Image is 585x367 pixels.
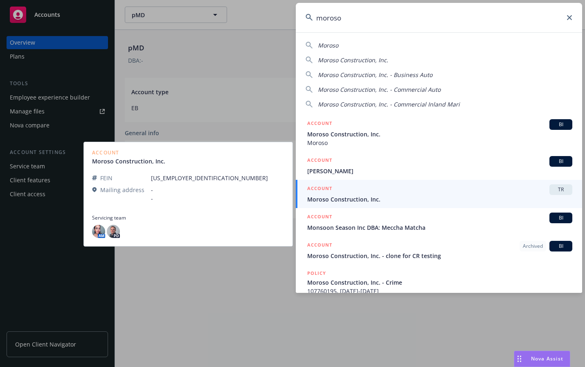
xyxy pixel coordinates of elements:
[318,41,338,49] span: Moroso
[523,242,543,250] span: Archived
[307,278,572,287] span: Moroso Construction, Inc. - Crime
[296,152,582,180] a: ACCOUNTBI[PERSON_NAME]
[307,223,572,232] span: Monsoon Season Inc DBA: Meccha Matcha
[318,100,460,108] span: Moroso Construction, Inc. - Commercial Inland Mari
[307,119,332,129] h5: ACCOUNT
[296,3,582,32] input: Search...
[553,186,569,193] span: TR
[307,167,572,175] span: [PERSON_NAME]
[296,236,582,265] a: ACCOUNTArchivedBIMoroso Construction, Inc. - clone for CR testing
[553,158,569,165] span: BI
[553,242,569,250] span: BI
[514,351,570,367] button: Nova Assist
[296,265,582,300] a: POLICYMoroso Construction, Inc. - Crime107760195, [DATE]-[DATE]
[307,195,572,204] span: Moroso Construction, Inc.
[553,121,569,128] span: BI
[307,287,572,295] span: 107760195, [DATE]-[DATE]
[318,86,441,93] span: Moroso Construction, Inc. - Commercial Auto
[553,214,569,222] span: BI
[307,184,332,194] h5: ACCOUNT
[514,351,524,367] div: Drag to move
[307,241,332,251] h5: ACCOUNT
[296,115,582,152] a: ACCOUNTBIMoroso Construction, Inc.Moroso
[307,269,326,277] h5: POLICY
[531,355,563,362] span: Nova Assist
[307,156,332,166] h5: ACCOUNT
[307,138,572,147] span: Moroso
[296,180,582,208] a: ACCOUNTTRMoroso Construction, Inc.
[318,56,388,64] span: Moroso Construction, Inc.
[307,130,572,138] span: Moroso Construction, Inc.
[318,71,432,79] span: Moroso Construction, Inc. - Business Auto
[307,213,332,222] h5: ACCOUNT
[307,251,572,260] span: Moroso Construction, Inc. - clone for CR testing
[296,208,582,236] a: ACCOUNTBIMonsoon Season Inc DBA: Meccha Matcha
